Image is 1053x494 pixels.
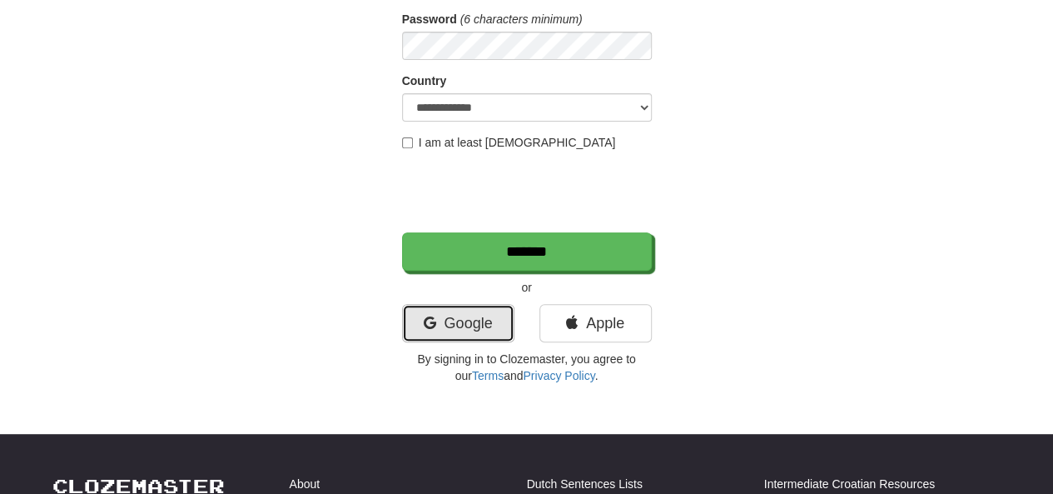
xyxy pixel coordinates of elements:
[472,369,504,382] a: Terms
[539,304,652,342] a: Apple
[402,137,413,148] input: I am at least [DEMOGRAPHIC_DATA]
[527,476,643,492] a: Dutch Sentences Lists
[402,351,652,384] p: By signing in to Clozemaster, you agree to our and .
[402,72,447,89] label: Country
[460,12,583,26] em: (6 characters minimum)
[764,476,935,492] a: Intermediate Croatian Resources
[402,11,457,27] label: Password
[402,279,652,296] p: or
[290,476,320,492] a: About
[402,134,616,151] label: I am at least [DEMOGRAPHIC_DATA]
[402,304,514,342] a: Google
[402,159,655,224] iframe: reCAPTCHA
[523,369,594,382] a: Privacy Policy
